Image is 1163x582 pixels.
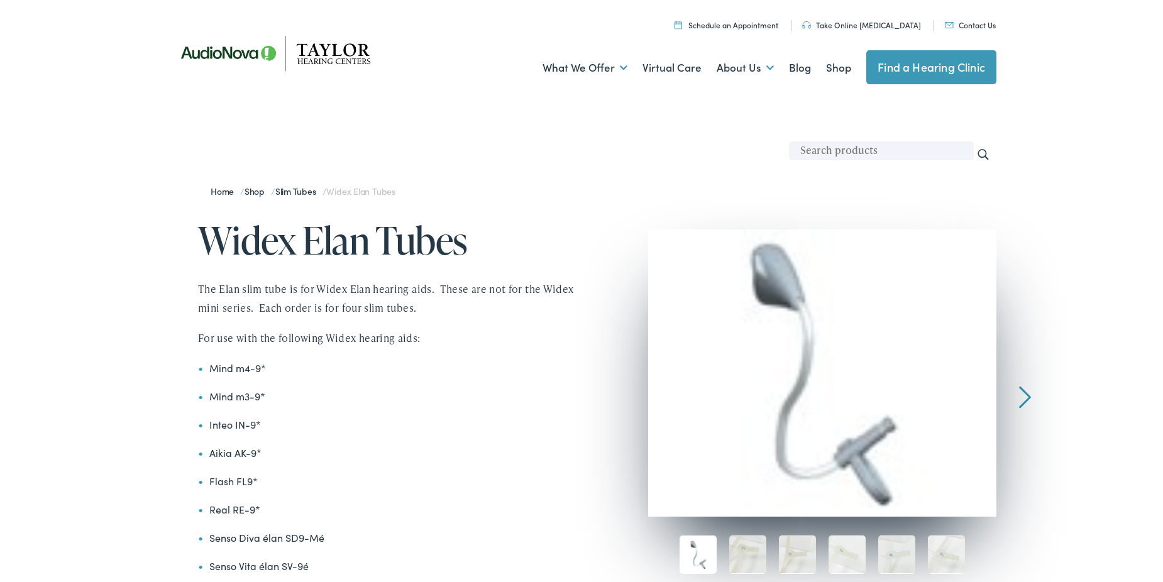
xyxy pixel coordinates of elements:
span: Inteo IN-9* [209,417,261,431]
h1: Widex Elan Tubes [198,219,581,261]
span: For use with the following Widex hearing aids: [198,331,421,345]
input: Search [976,148,990,162]
a: Take Online [MEDICAL_DATA] [802,19,921,30]
span: Aikia AK-9* [209,446,262,459]
img: Widex_Elan_slim_tube__70332.1343582705.1280.1280.jpg [648,229,996,517]
img: Widex Elan Tubes [928,535,965,574]
span: Flash FL9* [209,474,258,488]
a: Find a Hearing Clinic [866,50,996,84]
img: Widex Elan Tubes [829,535,866,574]
a: About Us [717,45,774,91]
span: / / / [211,185,395,197]
a: Blog [789,45,811,91]
span: Mind m3-9* [209,389,265,403]
a: Schedule an Appointment [675,19,778,30]
span: Mind m4-9* [209,361,266,375]
img: Widex Elan Tubes [878,535,915,574]
img: Widex Elan Tubes [729,535,766,574]
span: Real RE-9* [209,502,260,516]
img: utility icon [802,21,811,29]
span: Senso Vita élan SV-9é [209,559,309,573]
a: Home [211,185,240,197]
img: utility icon [675,21,682,29]
span: The Elan slim tube is for Widex Elan hearing aids. These are not for the Widex mini series. Each ... [198,282,573,315]
a: Contact Us [945,19,996,30]
a: Shop [826,45,851,91]
img: products-Widex_Elan_slim_tube__70332.1343582705.1280.1280.jpg [680,535,717,574]
img: Widex Elan Tubes [779,535,816,574]
img: utility icon [945,22,954,28]
a: Shop [245,185,271,197]
span: Widex Elan Tubes [326,185,395,197]
span: Senso Diva élan SD9-Mé [209,530,324,544]
a: What We Offer [543,45,627,91]
a: Slim Tubes [275,185,322,197]
a: Virtual Care [642,45,702,91]
input: Search products [789,141,974,160]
